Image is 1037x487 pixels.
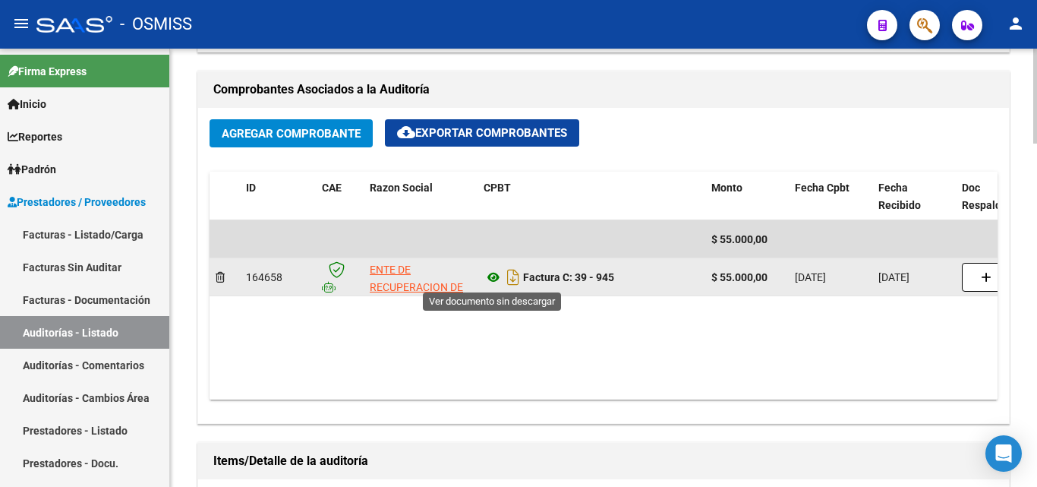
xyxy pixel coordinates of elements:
[12,14,30,33] mat-icon: menu
[397,126,567,140] span: Exportar Comprobantes
[316,172,364,222] datatable-header-cell: CAE
[478,172,705,222] datatable-header-cell: CPBT
[322,182,342,194] span: CAE
[120,8,192,41] span: - OSMISS
[795,182,849,194] span: Fecha Cpbt
[8,128,62,145] span: Reportes
[789,172,872,222] datatable-header-cell: Fecha Cpbt
[8,63,87,80] span: Firma Express
[8,194,146,210] span: Prestadores / Proveedores
[370,264,470,380] span: ENTE DE RECUPERACION DE FONDOS PARA EL FORTALECIMIENTO DEL SISTEMA DE SALUD DE MENDOZA (REFORSAL)...
[1007,14,1025,33] mat-icon: person
[8,161,56,178] span: Padrón
[795,271,826,283] span: [DATE]
[213,449,994,473] h1: Items/Detalle de la auditoría
[240,172,316,222] datatable-header-cell: ID
[246,182,256,194] span: ID
[503,265,523,289] i: Descargar documento
[484,182,511,194] span: CPBT
[397,123,415,141] mat-icon: cloud_download
[523,271,614,283] strong: Factura C: 39 - 945
[711,233,768,245] span: $ 55.000,00
[370,182,433,194] span: Razon Social
[962,182,1030,211] span: Doc Respaldatoria
[711,271,768,283] strong: $ 55.000,00
[364,172,478,222] datatable-header-cell: Razon Social
[878,271,909,283] span: [DATE]
[872,172,956,222] datatable-header-cell: Fecha Recibido
[705,172,789,222] datatable-header-cell: Monto
[878,182,921,211] span: Fecha Recibido
[246,271,282,283] span: 164658
[210,119,373,147] button: Agregar Comprobante
[8,96,46,112] span: Inicio
[985,435,1022,472] div: Open Intercom Messenger
[222,127,361,141] span: Agregar Comprobante
[385,119,579,147] button: Exportar Comprobantes
[711,182,742,194] span: Monto
[213,77,994,102] h1: Comprobantes Asociados a la Auditoría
